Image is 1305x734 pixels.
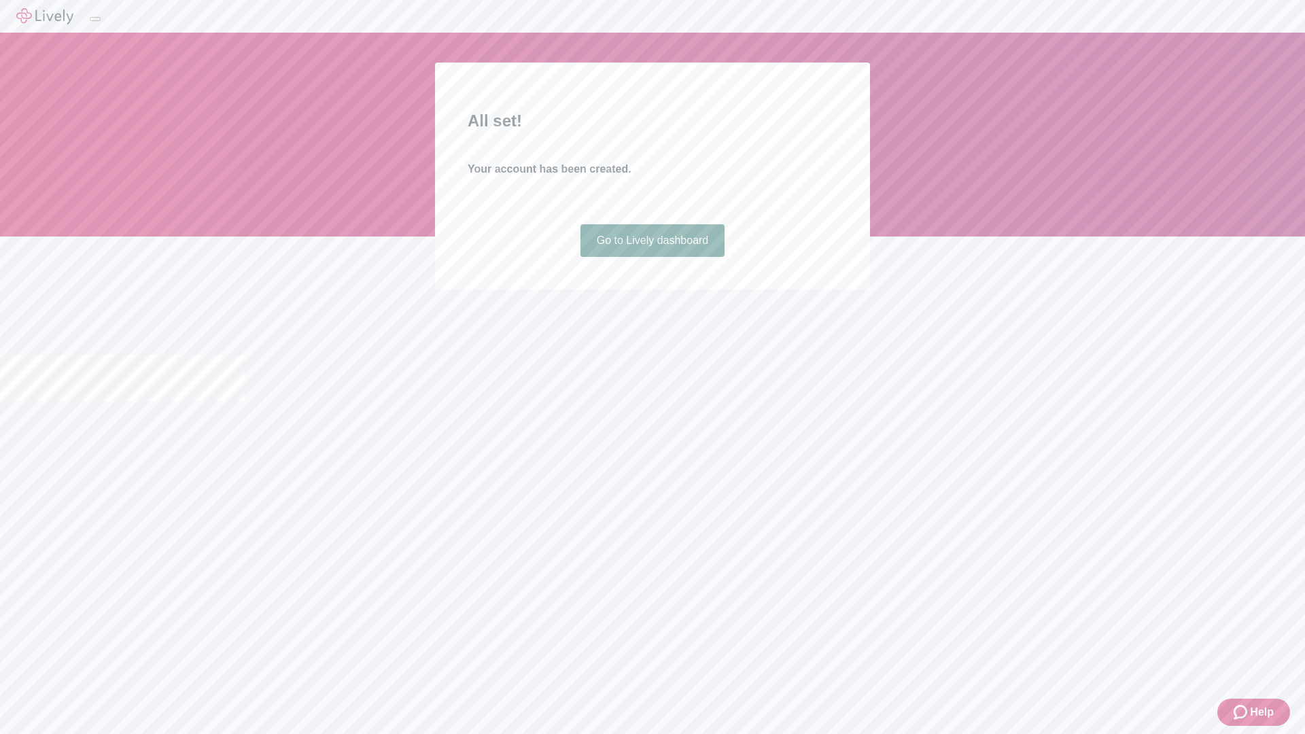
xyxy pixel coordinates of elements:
[468,161,837,177] h4: Your account has been created.
[90,17,101,21] button: Log out
[16,8,73,24] img: Lively
[1217,699,1290,726] button: Zendesk support iconHelp
[1250,704,1274,720] span: Help
[1234,704,1250,720] svg: Zendesk support icon
[468,109,837,133] h2: All set!
[580,224,725,257] a: Go to Lively dashboard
